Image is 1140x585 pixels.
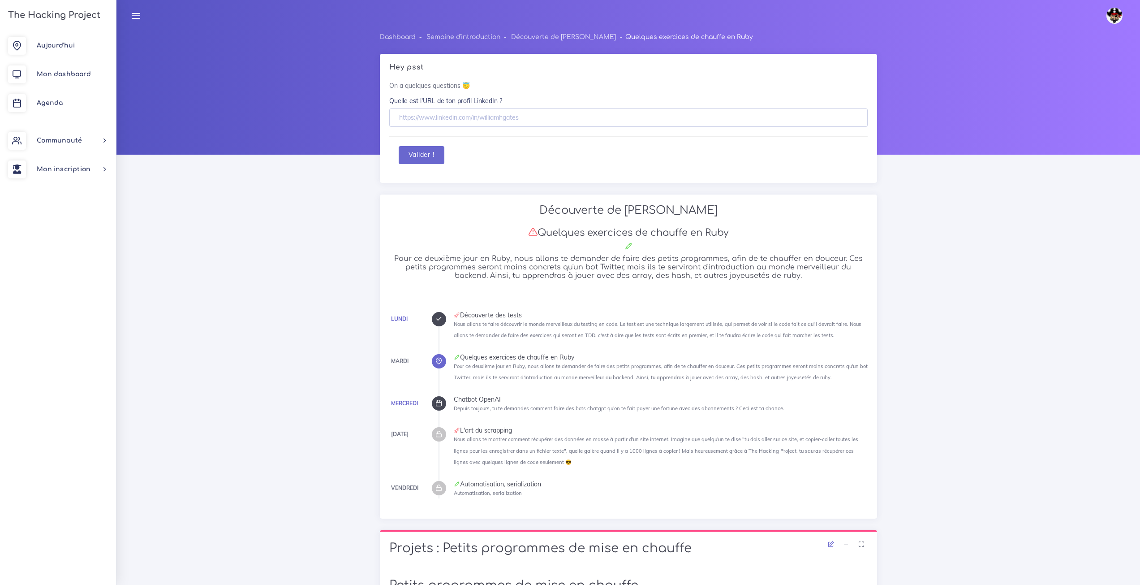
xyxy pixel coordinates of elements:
[391,483,418,493] div: Vendredi
[454,405,784,412] small: Depuis toujours, tu te demandes comment faire des bots chatgpt qu'on te fait payer une fortune av...
[37,166,90,173] span: Mon inscription
[454,490,522,496] small: Automatisation, serialization
[391,356,409,366] div: Mardi
[426,34,500,40] a: Semaine d'introduction
[37,71,91,78] span: Mon dashboard
[1106,8,1123,24] img: avatar
[389,541,868,556] h1: Projets : Petits programmes de mise en chauffe
[37,137,82,144] span: Communauté
[37,100,63,106] span: Agenda
[454,312,868,318] div: Découverte des tests
[399,146,444,165] button: Valider !
[389,63,868,72] h5: Hey psst
[389,255,868,280] h5: Pour ce deuxième jour en Ruby, nous allons te demander de faire des petits programmes, afin de te...
[454,321,861,338] small: Nous allons te faire découvrir le monde merveilleux du testing en code. Le test est une technique...
[454,396,868,403] div: Chatbot OpenAI
[454,436,858,465] small: Nous allons te montrer comment récupérer des données en masse à partir d'un site internet. Imagin...
[511,34,616,40] a: Découverte de [PERSON_NAME]
[380,34,416,40] a: Dashboard
[37,42,75,49] span: Aujourd'hui
[391,316,408,322] a: Lundi
[454,363,868,381] small: Pour ce deuxième jour en Ruby, nous allons te demander de faire des petits programmes, afin de te...
[389,81,868,90] p: On a quelques questions 😇
[391,400,418,407] a: Mercredi
[454,481,868,487] div: Automatisation, serialization
[616,31,753,43] li: Quelques exercices de chauffe en Ruby
[5,10,100,20] h3: The Hacking Project
[454,427,868,433] div: L'art du scrapping
[454,354,868,360] div: Quelques exercices de chauffe en Ruby
[391,429,409,439] div: [DATE]
[389,204,868,217] h2: Découverte de [PERSON_NAME]
[389,108,868,127] input: https://www.linkedin.com/in/williamhgates
[389,96,502,105] label: Quelle est l'URL de ton profil LinkedIn ?
[389,227,868,238] h3: Quelques exercices de chauffe en Ruby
